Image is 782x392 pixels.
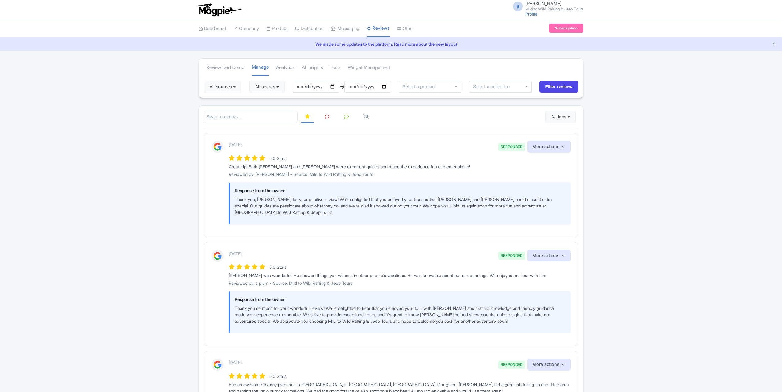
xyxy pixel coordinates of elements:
p: Reviewed by: c plum • Source: Mild to Wild Rafting & Jeep Tours [229,280,571,286]
p: Thank you so much for your wonderful review! We're delighted to hear that you enjoyed your tour w... [235,305,566,324]
img: Google Logo [211,250,224,262]
div: [PERSON_NAME] was wonderful. He showed things you witness in other people's vacations. He was kno... [229,272,571,279]
button: Close announcement [771,40,776,47]
p: [DATE] [229,141,242,148]
p: Thank you, [PERSON_NAME], for your positive review! We're delighted that you enjoyed your trip an... [235,196,566,215]
a: Analytics [276,59,294,76]
a: B [PERSON_NAME] Mild to Wild Rafting & Jeep Tours [509,1,583,11]
button: More actions [527,250,571,262]
span: RESPONDED [498,143,525,151]
button: Actions [545,111,576,123]
span: [PERSON_NAME] [525,1,562,6]
a: Messaging [331,20,359,37]
p: Reviewed by: [PERSON_NAME] • Source: Mild to Wild Rafting & Jeep Tours [229,171,571,177]
a: Profile [525,11,537,17]
a: Distribution [295,20,323,37]
a: Company [233,20,259,37]
input: Select a collection [473,84,511,89]
button: All sources [204,81,241,93]
img: logo-ab69f6fb50320c5b225c76a69d11143b.png [195,3,243,17]
a: Manage [252,59,269,76]
a: Product [266,20,288,37]
span: RESPONDED [498,252,525,260]
span: B [513,2,523,11]
p: Response from the owner [235,296,566,303]
input: Select a product [403,84,437,89]
span: 5.0 Stars [269,374,287,379]
input: Search reviews... [204,111,298,123]
span: RESPONDED [498,361,525,369]
img: Google Logo [211,359,224,371]
button: More actions [527,141,571,153]
a: Widget Management [348,59,391,76]
span: 5.0 Stars [269,265,287,270]
a: Other [397,20,414,37]
a: Dashboard [199,20,226,37]
p: [DATE] [229,359,242,366]
a: Subscription [549,24,583,33]
a: AI Insights [302,59,323,76]
span: 5.0 Stars [269,156,287,161]
img: Google Logo [211,141,224,153]
button: All scores [249,81,285,93]
a: We made some updates to the platform. Read more about the new layout [4,41,778,47]
a: Reviews [367,20,390,37]
input: Filter reviews [539,81,578,93]
p: [DATE] [229,250,242,257]
button: More actions [527,359,571,371]
div: Great trip! Both [PERSON_NAME] and [PERSON_NAME] were excelllent guides and made the experience f... [229,163,571,170]
p: Response from the owner [235,187,566,194]
a: Tools [330,59,340,76]
small: Mild to Wild Rafting & Jeep Tours [525,7,583,11]
a: Review Dashboard [206,59,245,76]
